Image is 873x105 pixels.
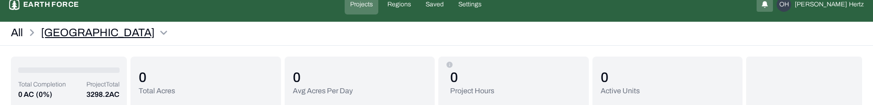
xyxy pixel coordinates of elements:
[18,80,66,89] p: Total Completion
[450,69,494,86] p: 0
[601,69,640,86] p: 0
[18,89,66,100] button: 0 AC(0%)
[36,89,52,100] p: (0%)
[139,69,175,86] p: 0
[139,86,175,96] p: Total Acres
[11,25,23,40] a: All
[86,80,120,89] p: Project Total
[293,86,353,96] p: Avg Acres Per Day
[41,25,155,40] p: [GEOGRAPHIC_DATA]
[293,69,353,86] p: 0
[450,86,494,96] p: Project Hours
[601,86,640,96] p: Active Units
[18,89,34,100] p: 0 AC
[86,89,120,100] p: 3298.2 AC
